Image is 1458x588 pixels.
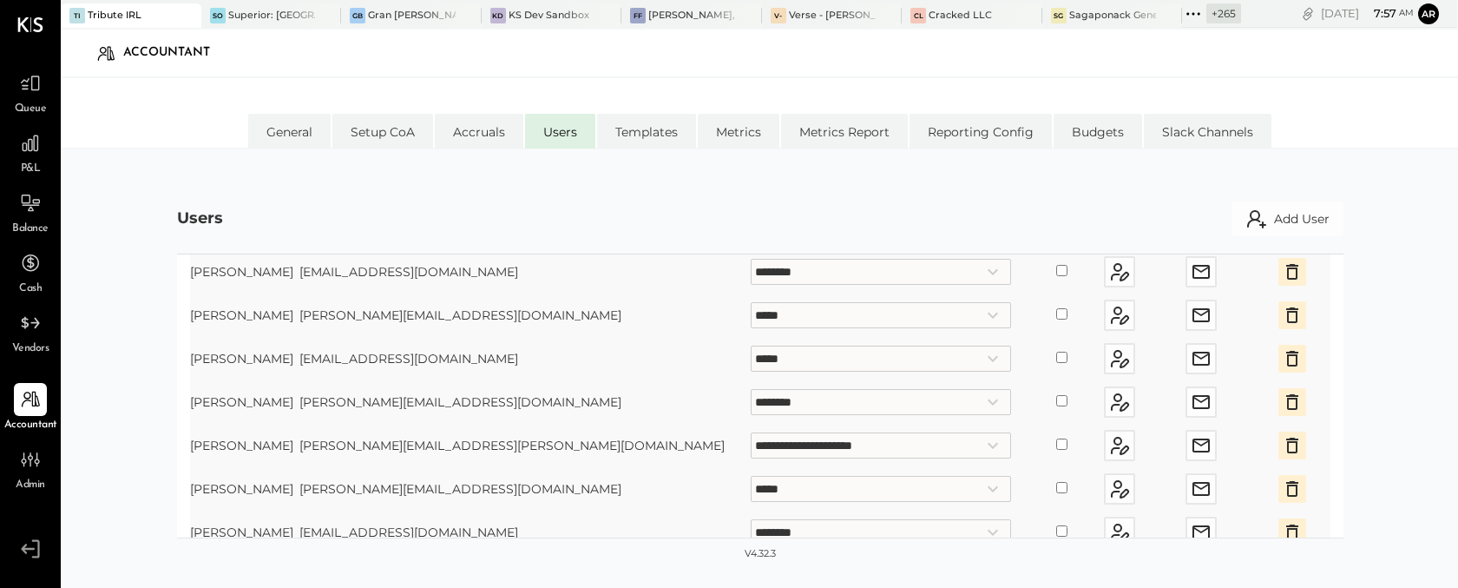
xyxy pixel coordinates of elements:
[368,9,456,23] div: Gran [PERSON_NAME] (New)
[88,9,141,23] div: Tribute IRL
[299,380,751,424] td: [PERSON_NAME][EMAIL_ADDRESS][DOMAIN_NAME]
[123,39,227,67] div: Accountant
[19,281,42,297] span: Cash
[648,9,736,23] div: [PERSON_NAME], LLC
[1,247,60,297] a: Cash
[1232,202,1343,236] button: Add User
[4,418,57,433] span: Accountant
[789,9,877,23] div: Verse - [PERSON_NAME] Lankershim LLC
[69,8,85,23] div: TI
[190,511,299,554] td: [PERSON_NAME]
[1,443,60,493] a: Admin
[299,250,751,294] td: [EMAIL_ADDRESS][DOMAIN_NAME]
[509,9,589,23] div: KS Dev Sandbox
[299,337,751,380] td: [EMAIL_ADDRESS][DOMAIN_NAME]
[190,424,299,467] td: [PERSON_NAME]
[1,383,60,433] a: Accountant
[190,380,299,424] td: [PERSON_NAME]
[190,337,299,380] td: [PERSON_NAME]
[781,114,908,149] li: Metrics Report
[910,114,1052,149] li: Reporting Config
[1206,3,1241,23] div: + 265
[12,221,49,237] span: Balance
[1,187,60,237] a: Balance
[771,8,786,23] div: V-
[299,467,751,511] td: [PERSON_NAME][EMAIL_ADDRESS][DOMAIN_NAME]
[21,162,41,177] span: P&L
[190,467,299,511] td: [PERSON_NAME]
[1418,3,1439,24] button: Ar
[630,8,646,23] div: FF
[698,114,779,149] li: Metrics
[1399,7,1414,19] span: am
[299,294,751,337] td: [PERSON_NAME][EMAIL_ADDRESS][DOMAIN_NAME]
[1054,114,1142,149] li: Budgets
[597,114,696,149] li: Templates
[1,307,60,357] a: Vendors
[929,9,992,23] div: Cracked LLC
[1,127,60,177] a: P&L
[299,511,751,554] td: [EMAIL_ADDRESS][DOMAIN_NAME]
[190,250,299,294] td: [PERSON_NAME]
[248,114,331,149] li: General
[490,8,506,23] div: KD
[228,9,316,23] div: Superior: [GEOGRAPHIC_DATA]
[745,547,776,561] div: v 4.32.3
[435,114,523,149] li: Accruals
[350,8,365,23] div: GB
[177,208,223,230] div: Users
[1069,9,1157,23] div: Sagaponack General Store
[1299,4,1317,23] div: copy link
[910,8,926,23] div: CL
[299,424,751,467] td: [PERSON_NAME][EMAIL_ADDRESS][PERSON_NAME][DOMAIN_NAME]
[1362,5,1396,22] span: 7 : 57
[1321,5,1414,22] div: [DATE]
[210,8,226,23] div: SO
[1144,114,1271,149] li: Slack Channels
[190,294,299,337] td: [PERSON_NAME]
[1,67,60,117] a: Queue
[1051,8,1067,23] div: SG
[332,114,433,149] li: Setup CoA
[525,114,595,149] li: Users
[12,341,49,357] span: Vendors
[15,102,47,117] span: Queue
[16,478,45,493] span: Admin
